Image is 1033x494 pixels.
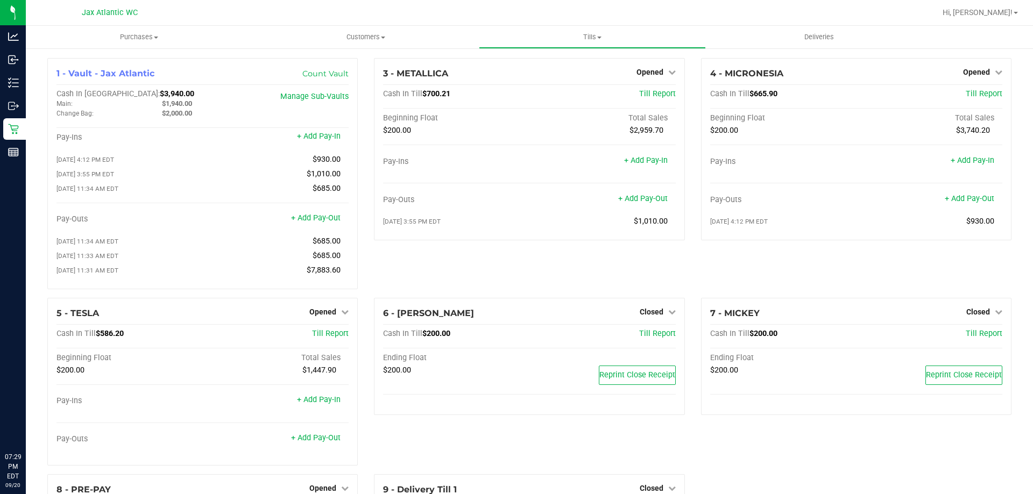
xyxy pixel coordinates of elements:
[302,366,336,375] span: $1,447.90
[56,89,160,98] span: Cash In [GEOGRAPHIC_DATA]:
[312,329,349,338] a: Till Report
[297,395,341,404] a: + Add Pay-In
[943,8,1013,17] span: Hi, [PERSON_NAME]!
[56,214,203,224] div: Pay-Outs
[309,484,336,492] span: Opened
[313,155,341,164] span: $930.00
[710,126,738,135] span: $200.00
[383,157,529,167] div: Pay-Ins
[5,481,21,489] p: 09/20
[966,307,990,316] span: Closed
[945,194,994,203] a: + Add Pay-Out
[383,89,422,98] span: Cash In Till
[383,68,448,78] span: 3 - METALLICA
[422,89,450,98] span: $700.21
[56,156,114,163] span: [DATE] 4:12 PM EDT
[599,370,675,380] span: Reprint Close Receipt
[479,26,705,48] a: Tills
[529,113,676,123] div: Total Sales
[56,170,114,178] span: [DATE] 3:55 PM EDT
[383,195,529,205] div: Pay-Outs
[313,251,341,260] span: $685.00
[56,353,203,363] div: Beginning Float
[383,113,529,123] div: Beginning Float
[8,77,19,88] inline-svg: Inventory
[56,366,84,375] span: $200.00
[926,370,1002,380] span: Reprint Close Receipt
[309,307,336,316] span: Opened
[56,110,94,117] span: Change Bag:
[710,308,760,318] span: 7 - MICKEY
[422,329,450,338] span: $200.00
[297,132,341,141] a: + Add Pay-In
[82,8,138,17] span: Jax Atlantic WC
[56,133,203,142] div: Pay-Ins
[710,195,857,205] div: Pay-Outs
[302,69,349,78] a: Count Vault
[252,26,479,48] a: Customers
[925,366,1002,385] button: Reprint Close Receipt
[710,89,749,98] span: Cash In Till
[8,147,19,157] inline-svg: Reports
[634,217,668,226] span: $1,010.00
[56,329,96,338] span: Cash In Till
[710,329,749,338] span: Cash In Till
[640,307,663,316] span: Closed
[56,68,154,78] span: 1 - Vault - Jax Atlantic
[966,329,1002,338] a: Till Report
[307,169,341,178] span: $1,010.00
[96,329,124,338] span: $586.20
[749,329,777,338] span: $200.00
[11,408,43,440] iframe: Resource center
[280,92,349,101] a: Manage Sub-Vaults
[5,452,21,481] p: 07:29 PM EDT
[639,329,676,338] a: Till Report
[56,252,118,260] span: [DATE] 11:33 AM EDT
[56,434,203,444] div: Pay-Outs
[26,32,252,42] span: Purchases
[599,366,676,385] button: Reprint Close Receipt
[160,89,194,98] span: $3,940.00
[8,101,19,111] inline-svg: Outbound
[383,329,422,338] span: Cash In Till
[56,267,118,274] span: [DATE] 11:31 AM EDT
[639,89,676,98] a: Till Report
[629,126,663,135] span: $2,959.70
[162,99,192,108] span: $1,940.00
[951,156,994,165] a: + Add Pay-In
[26,26,252,48] a: Purchases
[313,237,341,246] span: $685.00
[790,32,848,42] span: Deliveries
[383,218,441,225] span: [DATE] 3:55 PM EDT
[56,238,118,245] span: [DATE] 11:34 AM EDT
[8,124,19,134] inline-svg: Retail
[56,396,203,406] div: Pay-Ins
[56,100,73,108] span: Main:
[710,366,738,375] span: $200.00
[8,54,19,65] inline-svg: Inbound
[383,353,529,363] div: Ending Float
[291,433,341,442] a: + Add Pay-Out
[56,185,118,192] span: [DATE] 11:34 AM EDT
[383,308,474,318] span: 6 - [PERSON_NAME]
[8,31,19,42] inline-svg: Analytics
[710,218,768,225] span: [DATE] 4:12 PM EDT
[636,68,663,76] span: Opened
[640,484,663,492] span: Closed
[710,68,783,78] span: 4 - MICRONESIA
[313,184,341,193] span: $685.00
[956,126,990,135] span: $3,740.20
[749,89,777,98] span: $665.90
[710,157,857,167] div: Pay-Ins
[706,26,932,48] a: Deliveries
[618,194,668,203] a: + Add Pay-Out
[966,89,1002,98] a: Till Report
[624,156,668,165] a: + Add Pay-In
[307,266,341,275] span: $7,883.60
[291,213,341,223] a: + Add Pay-Out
